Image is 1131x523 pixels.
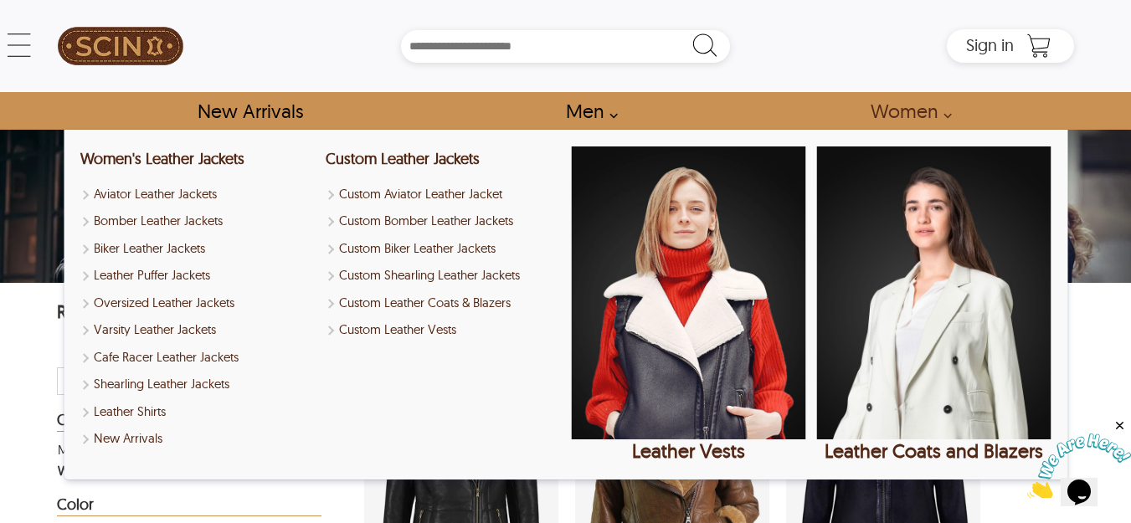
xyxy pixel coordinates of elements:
a: Shop Women Leather Jackets [80,149,244,168]
img: Shop Leather Coats and Blazers [816,146,1051,439]
div: Men Aviator Leather Jackets [58,439,208,460]
p: REFINE YOUR SEARCH [57,300,321,327]
a: Shop Women Aviator Leather Jackets [80,185,315,204]
a: Shop Women Leather Jackets [851,92,961,130]
a: Shop Custom Biker Leather Jackets [326,239,560,259]
a: Shop Women Bomber Leather Jackets [80,212,315,231]
a: Shop Women Biker Leather Jackets [80,239,315,259]
a: Shop New Arrivals [178,92,321,130]
a: Shop Leather Vests [571,146,805,463]
img: SCIN [58,8,183,84]
a: Shop Women Cafe Racer Leather Jackets [80,348,315,367]
span: Sign in [966,34,1014,55]
a: Shop Custom Bomber Leather Jackets [326,212,560,231]
a: Shopping Cart [1022,33,1056,59]
a: Shop Custom Leather Coats & Blazers [326,294,560,313]
iframe: chat widget [1027,418,1131,498]
a: Shop Custom Shearling Leather Jackets [326,266,560,285]
a: Sign in [966,40,1014,54]
a: Shop Women Shearling Leather Jackets [80,375,315,394]
a: SCIN [57,8,184,84]
a: Filter Men Aviator Leather Jackets [58,439,317,460]
a: Shop Custom Aviator Leather Jacket [326,185,560,204]
div: Heading Filter by Color [57,496,321,516]
a: Shop Leather Shirts [80,403,315,422]
a: Shop Leather Puffer Jackets [80,266,315,285]
a: Shop Custom Leather Jackets [326,149,480,168]
a: shop men's leather jackets [547,92,627,130]
a: Shop Custom Leather Vests [326,320,560,340]
div: Women Aviator Leather Jackets [58,460,228,481]
a: Filter Women Aviator Leather Jackets [58,460,317,481]
img: Shop Leather Vests [571,146,805,439]
div: Leather Coats and Blazers [816,439,1051,463]
a: Shop Oversized Leather Jackets [80,294,315,313]
a: Shop Varsity Leather Jackets [80,320,315,340]
div: Heading Filter by Categories [57,412,321,432]
a: Shop New Arrivals [80,429,315,449]
a: Shop Leather Coats and Blazers [816,146,1051,463]
div: Leather Vests [571,439,805,463]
